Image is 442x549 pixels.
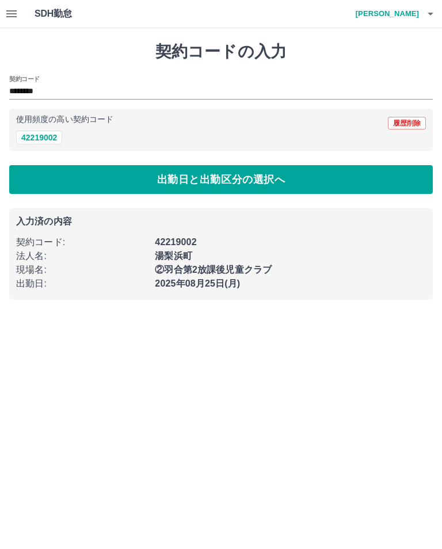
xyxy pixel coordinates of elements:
[388,117,426,129] button: 履歴削除
[16,235,148,249] p: 契約コード :
[155,265,272,274] b: ②羽合第2放課後児童クラブ
[9,74,40,83] h2: 契約コード
[16,249,148,263] p: 法人名 :
[16,116,113,124] p: 使用頻度の高い契約コード
[155,251,192,261] b: 湯梨浜町
[16,277,148,291] p: 出勤日 :
[155,237,196,247] b: 42219002
[16,263,148,277] p: 現場名 :
[155,279,240,288] b: 2025年08月25日(月)
[9,42,433,62] h1: 契約コードの入力
[16,131,62,144] button: 42219002
[9,165,433,194] button: 出勤日と出勤区分の選択へ
[16,217,426,226] p: 入力済の内容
